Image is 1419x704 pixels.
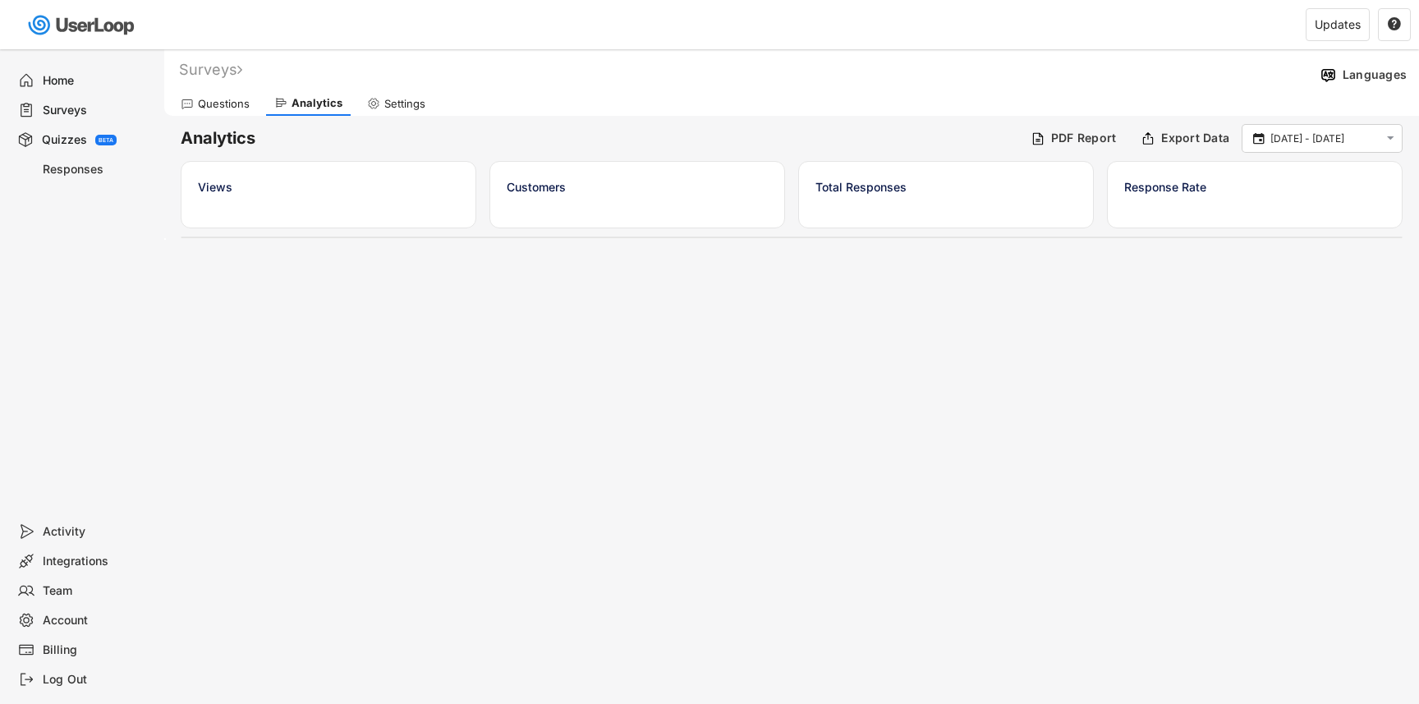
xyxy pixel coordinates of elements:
h6: Analytics [181,127,1018,150]
div: Export Data [1161,131,1229,145]
text:  [1388,16,1401,31]
div: PDF Report [1051,131,1117,145]
button:  [1387,17,1402,32]
button:  [1251,131,1266,146]
div: Customers [507,178,768,196]
div: Questions [198,97,250,111]
div: Billing [43,642,151,658]
div: Surveys [43,103,151,118]
div: Account [43,613,151,628]
div: Response Rate [1124,178,1385,196]
div: Surveys [179,60,242,79]
div: Activity [43,524,151,540]
div: Log Out [43,672,151,688]
div: Analytics [292,96,342,110]
button:  [1383,131,1398,145]
div: Home [43,73,151,89]
div: Quizzes [42,132,87,148]
div: Total Responses [815,178,1077,196]
div: Settings [384,97,425,111]
div: Responses [43,162,151,177]
div: Updates [1315,19,1361,30]
img: userloop-logo-01.svg [25,8,140,42]
input: Select Date Range [1270,131,1379,147]
div: BETA [99,137,113,143]
div: Languages [1343,67,1407,82]
text:  [1253,131,1265,145]
text:  [1387,131,1394,145]
img: Language%20Icon.svg [1320,67,1337,84]
div: Team [43,583,151,599]
div: Views [198,178,459,196]
div: Integrations [43,554,151,569]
